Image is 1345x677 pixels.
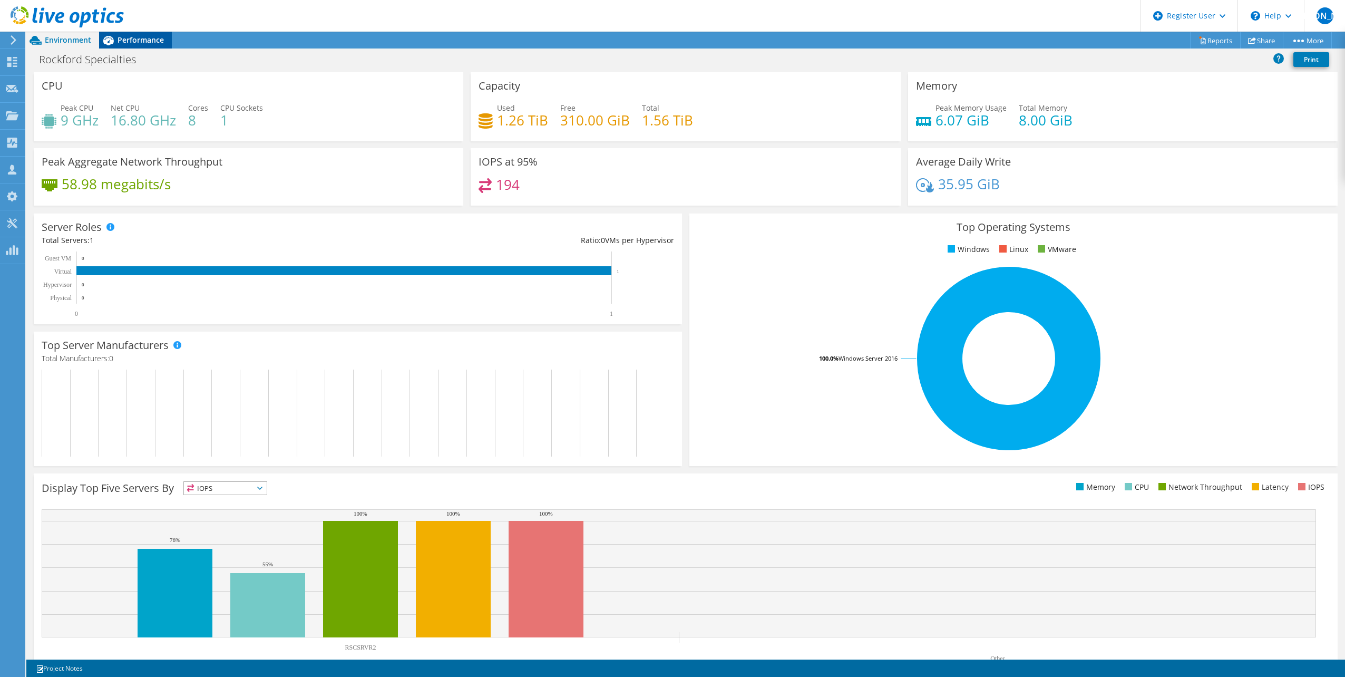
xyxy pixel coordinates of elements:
h3: Memory [916,80,957,92]
h4: 194 [496,179,520,190]
span: CPU Sockets [220,103,263,113]
text: Physical [50,294,72,302]
li: IOPS [1295,481,1324,493]
span: Performance [118,35,164,45]
li: VMware [1035,244,1076,255]
text: 0 [82,295,84,301]
a: Reports [1190,32,1241,49]
text: 100% [354,510,367,517]
h3: Capacity [479,80,520,92]
text: 76% [170,537,180,543]
tspan: Windows Server 2016 [839,354,898,362]
span: 0 [601,235,605,245]
a: Share [1240,32,1283,49]
h4: 8.00 GiB [1019,114,1073,126]
li: Memory [1074,481,1115,493]
span: IOPS [184,482,267,495]
li: Windows [945,244,990,255]
h4: 1.56 TiB [642,114,693,126]
h3: Top Server Manufacturers [42,340,169,351]
span: Used [497,103,515,113]
h4: 6.07 GiB [935,114,1007,126]
span: Peak Memory Usage [935,103,1007,113]
h3: Server Roles [42,221,102,233]
text: 1 [610,310,613,317]
h4: Total Manufacturers: [42,353,674,364]
li: Network Throughput [1156,481,1242,493]
text: 100% [446,510,460,517]
li: Latency [1249,481,1289,493]
div: Total Servers: [42,235,358,246]
span: 0 [109,353,113,363]
h4: 310.00 GiB [560,114,630,126]
span: Peak CPU [61,103,93,113]
text: 0 [82,282,84,287]
text: Other [990,655,1005,662]
a: More [1283,32,1332,49]
h4: 8 [188,114,208,126]
li: Linux [997,244,1028,255]
text: 0 [75,310,78,317]
h4: 16.80 GHz [111,114,176,126]
li: CPU [1122,481,1149,493]
h1: Rockford Specialties [34,54,152,65]
h3: Top Operating Systems [697,221,1330,233]
span: Environment [45,35,91,45]
text: 0 [82,256,84,261]
div: Ratio: VMs per Hypervisor [358,235,674,246]
h3: CPU [42,80,63,92]
span: Free [560,103,576,113]
text: RSCSRVR2 [345,644,376,651]
text: Hypervisor [43,281,72,288]
a: Project Notes [28,662,90,675]
span: 1 [90,235,94,245]
text: 100% [539,510,553,517]
text: Virtual [54,268,72,275]
h4: 9 GHz [61,114,99,126]
h4: 35.95 GiB [938,178,1000,190]
text: Guest VM [45,255,71,262]
span: Net CPU [111,103,140,113]
span: Cores [188,103,208,113]
tspan: 100.0% [819,354,839,362]
h4: 1 [220,114,263,126]
h3: Peak Aggregate Network Throughput [42,156,222,168]
h3: Average Daily Write [916,156,1011,168]
text: 55% [262,561,273,567]
h4: 1.26 TiB [497,114,548,126]
span: Total Memory [1019,103,1067,113]
a: Print [1293,52,1329,67]
span: Total [642,103,659,113]
text: 1 [617,269,619,274]
svg: \n [1251,11,1260,21]
h3: IOPS at 95% [479,156,538,168]
span: [PERSON_NAME] [1317,7,1333,24]
h4: 58.98 megabits/s [62,178,171,190]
